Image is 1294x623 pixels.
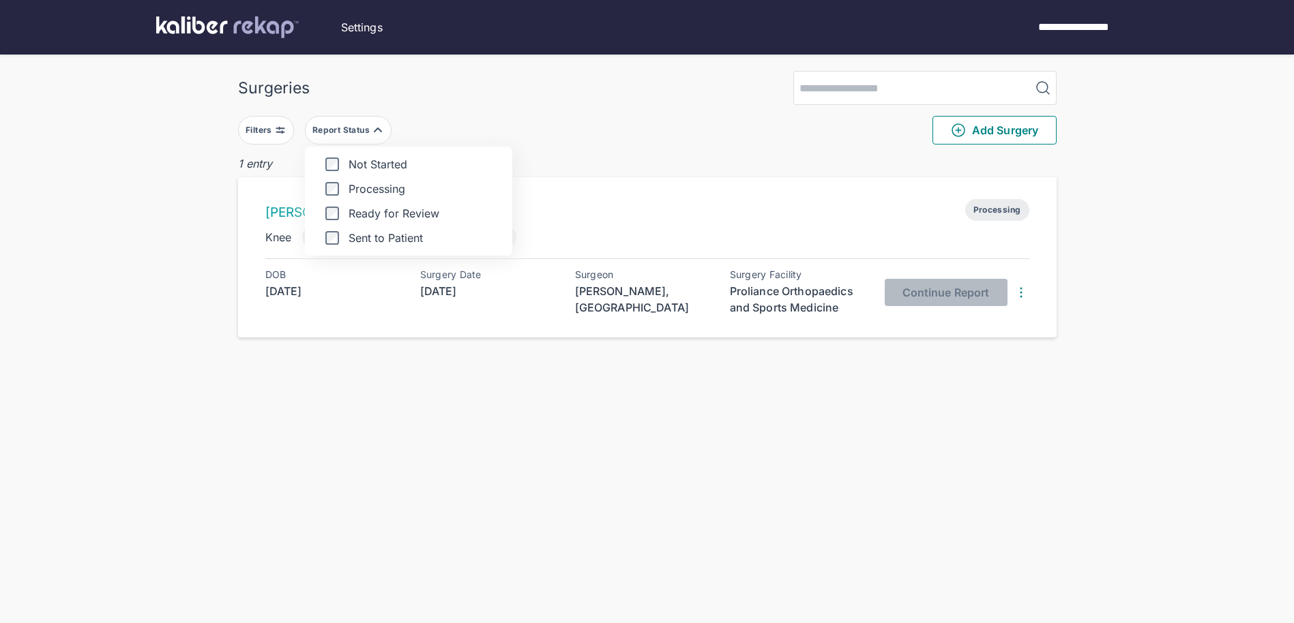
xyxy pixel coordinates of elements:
div: Proliance Orthopaedics and Sports Medicine [730,283,866,316]
span: Continue Report [902,286,990,299]
span: Processing [965,199,1029,221]
div: Surgery Facility [730,269,866,280]
button: Filters [238,116,294,145]
div: DOB [265,269,402,280]
label: Not Started [316,157,501,171]
input: Ready for Review [327,208,338,219]
a: Settings [341,19,383,35]
label: Ready for Review [316,207,501,220]
div: Report Status [312,125,372,136]
div: Knee [265,229,292,245]
div: Filters [246,125,275,136]
input: Sent to Patient [327,232,338,243]
button: Continue Report [885,279,1008,306]
div: Surgeon [575,269,711,280]
label: Processing [316,182,501,196]
img: kaliber labs logo [156,16,299,38]
img: PlusCircleGreen.5fd88d77.svg [950,122,967,138]
input: Processing [327,183,338,194]
label: Sent to Patient [316,231,501,245]
span: Add Surgery [950,122,1038,138]
div: Surgeries [238,78,310,97]
div: [DATE] [420,283,557,299]
div: 1 entry [238,155,1057,172]
button: Report Status [305,116,392,145]
img: faders-horizontal-grey.d550dbda.svg [275,125,286,136]
img: filter-caret-up-grey.6fbe43cd.svg [372,125,383,136]
img: MagnifyingGlass.1dc66aab.svg [1035,80,1051,96]
div: Surgery Date [420,269,557,280]
img: DotsThreeVertical.31cb0eda.svg [1013,284,1029,301]
a: [PERSON_NAME] [265,204,372,220]
input: Not Started [327,159,338,170]
button: Add Surgery [932,116,1057,145]
div: [PERSON_NAME], [GEOGRAPHIC_DATA] [575,283,711,316]
div: [DATE] [265,283,402,299]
